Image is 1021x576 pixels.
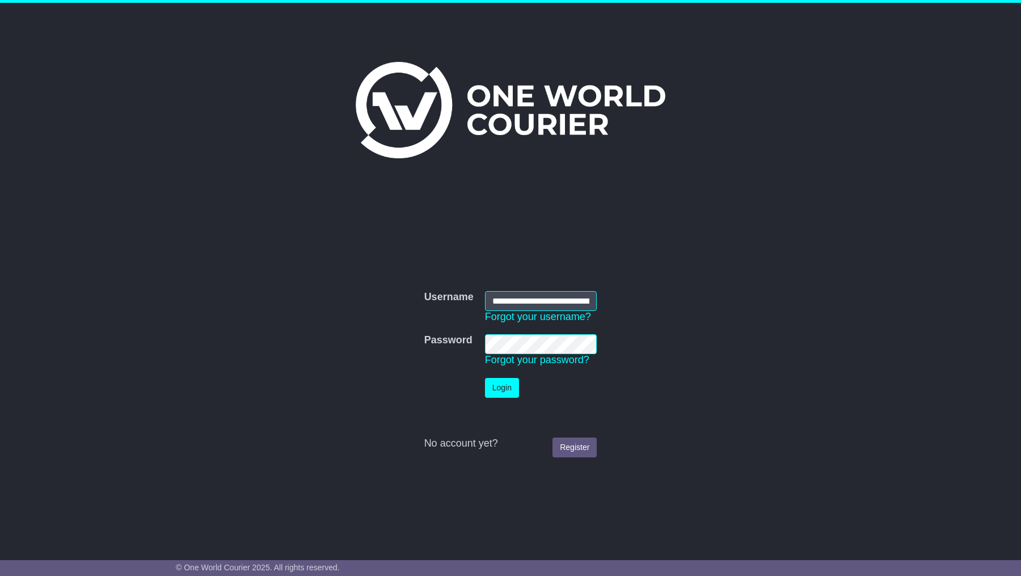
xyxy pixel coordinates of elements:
[424,334,472,347] label: Password
[485,354,589,365] a: Forgot your password?
[485,311,591,322] a: Forgot your username?
[424,438,597,450] div: No account yet?
[485,378,519,398] button: Login
[552,438,597,457] a: Register
[424,291,474,304] label: Username
[176,563,340,572] span: © One World Courier 2025. All rights reserved.
[356,62,665,158] img: One World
